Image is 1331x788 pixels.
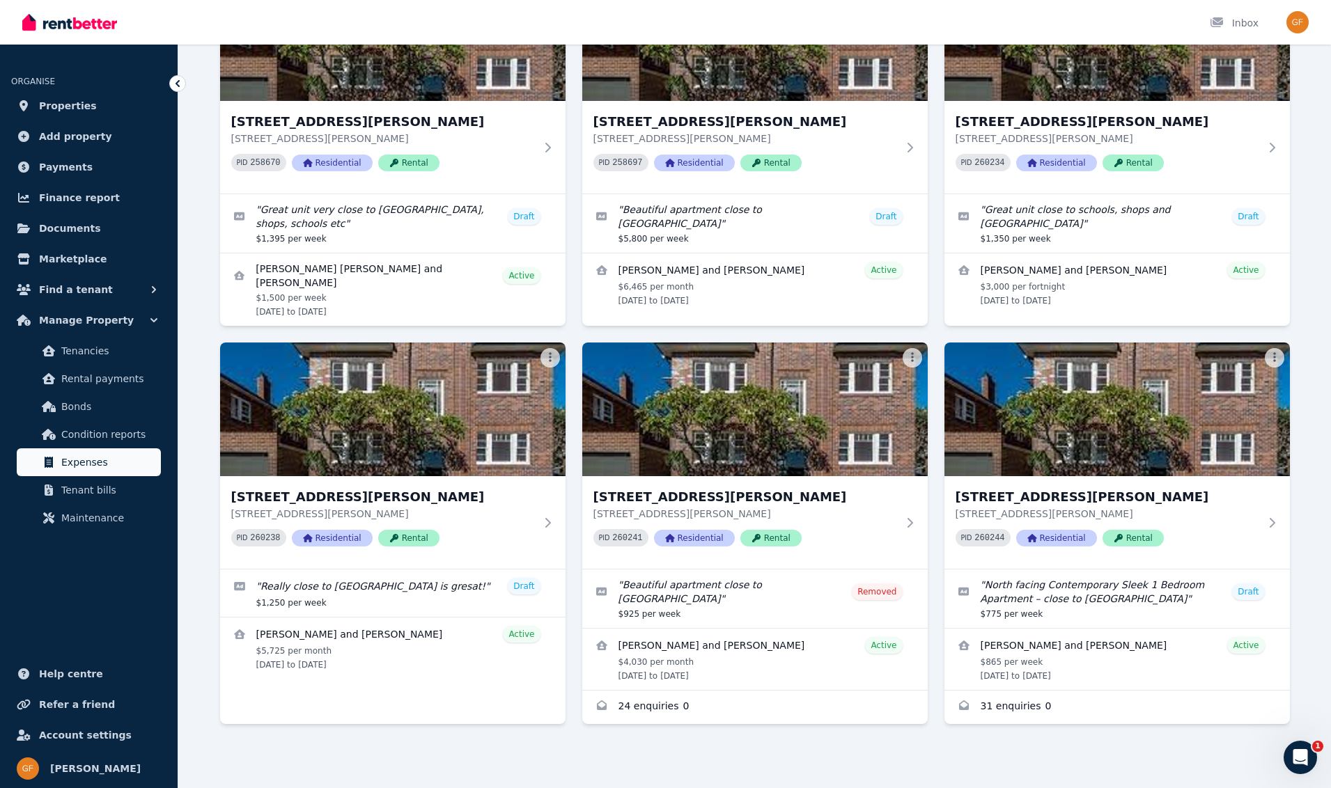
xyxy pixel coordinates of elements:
[61,398,155,415] span: Bonds
[39,696,115,713] span: Refer a friend
[11,184,166,212] a: Finance report
[11,92,166,120] a: Properties
[593,487,897,507] h3: [STREET_ADDRESS][PERSON_NAME]
[582,342,928,569] a: unit 5/81 Blair Street, North Bondi[STREET_ADDRESS][PERSON_NAME][STREET_ADDRESS][PERSON_NAME]PID ...
[11,276,166,304] button: Find a tenant
[39,189,120,206] span: Finance report
[61,370,155,387] span: Rental payments
[944,342,1290,569] a: unit 6/81 Blair Street, North Bondi[STREET_ADDRESS][PERSON_NAME][STREET_ADDRESS][PERSON_NAME]PID ...
[17,476,161,504] a: Tenant bills
[39,251,107,267] span: Marketplace
[1016,530,1097,546] span: Residential
[612,533,642,543] code: 260241
[11,721,166,749] a: Account settings
[220,194,566,253] a: Edit listing: Great unit very close to Bondi Beach, shops, schools etc
[956,112,1259,132] h3: [STREET_ADDRESS][PERSON_NAME]
[39,312,134,329] span: Manage Property
[17,337,161,365] a: Tenancies
[17,365,161,393] a: Rental payments
[956,132,1259,145] p: [STREET_ADDRESS][PERSON_NAME]
[11,245,166,273] a: Marketplace
[39,281,113,298] span: Find a tenant
[944,691,1290,724] a: Enquiries for unit 6/81 Blair Street, North Bondi
[11,306,166,334] button: Manage Property
[1210,16,1259,30] div: Inbox
[582,194,928,253] a: Edit listing: Beautiful apartment close to Bondi Beach
[220,569,566,617] a: Edit listing: Really close to Bondi Beach is gresat!
[961,159,972,166] small: PID
[50,760,141,777] span: [PERSON_NAME]
[17,448,161,476] a: Expenses
[61,482,155,498] span: Tenant bills
[220,342,566,569] a: unit 4/81 Blair Street, North Bondi[STREET_ADDRESS][PERSON_NAME][STREET_ADDRESS][PERSON_NAME]PID ...
[39,665,103,682] span: Help centre
[1284,741,1317,774] iframe: Intercom live chat
[582,691,928,724] a: Enquiries for unit 5/81 Blair Street, North Bondi
[654,155,735,171] span: Residential
[540,348,560,368] button: More options
[1286,11,1309,33] img: Giora Friede
[39,97,97,114] span: Properties
[1016,155,1097,171] span: Residential
[11,77,55,86] span: ORGANISE
[61,342,155,359] span: Tenancies
[250,533,280,543] code: 260238
[61,426,155,443] span: Condition reports
[974,158,1004,168] code: 260234
[944,253,1290,315] a: View details for John Susa and Barbara Vidos
[39,727,132,743] span: Account settings
[944,569,1290,628] a: Edit listing: North facing Contemporary Sleek 1 Bedroom Apartment – close to Bondi Beach
[39,128,112,145] span: Add property
[599,534,610,542] small: PID
[17,504,161,532] a: Maintenance
[612,158,642,168] code: 258697
[903,348,922,368] button: More options
[11,691,166,718] a: Refer a friend
[599,159,610,166] small: PID
[944,342,1290,476] img: unit 6/81 Blair Street, North Bondi
[956,487,1259,507] h3: [STREET_ADDRESS][PERSON_NAME]
[582,342,928,476] img: unit 5/81 Blair Street, North Bondi
[582,253,928,315] a: View details for Thomas Dyson and Lunia Ryan
[231,507,535,521] p: [STREET_ADDRESS][PERSON_NAME]
[220,253,566,326] a: View details for Nattan Maccarini Rubira Garcia and Bruno Dombkowisch
[231,112,535,132] h3: [STREET_ADDRESS][PERSON_NAME]
[11,214,166,242] a: Documents
[1265,348,1284,368] button: More options
[61,454,155,471] span: Expenses
[1312,741,1323,752] span: 1
[220,617,566,679] a: View details for Pieter Bas Dekkers and Merel Jacobs
[231,487,535,507] h3: [STREET_ADDRESS][PERSON_NAME]
[250,158,280,168] code: 258670
[378,530,439,546] span: Rental
[378,155,439,171] span: Rental
[22,12,117,33] img: RentBetter
[654,530,735,546] span: Residential
[593,112,897,132] h3: [STREET_ADDRESS][PERSON_NAME]
[11,123,166,150] a: Add property
[17,420,161,448] a: Condition reports
[956,507,1259,521] p: [STREET_ADDRESS][PERSON_NAME]
[17,757,39,780] img: Giora Friede
[39,159,93,175] span: Payments
[231,132,535,145] p: [STREET_ADDRESS][PERSON_NAME]
[237,534,248,542] small: PID
[944,629,1290,690] a: View details for Madeleine Park and Josh Oliver
[1103,530,1164,546] span: Rental
[582,629,928,690] a: View details for Samuel McCormick and Kelly Davidson
[944,194,1290,253] a: Edit listing: Great unit close to schools, shops and Bondi Beach
[974,533,1004,543] code: 260244
[292,155,373,171] span: Residential
[39,220,101,237] span: Documents
[237,159,248,166] small: PID
[593,507,897,521] p: [STREET_ADDRESS][PERSON_NAME]
[740,530,802,546] span: Rental
[1103,155,1164,171] span: Rental
[11,660,166,688] a: Help centre
[292,530,373,546] span: Residential
[740,155,802,171] span: Rental
[61,510,155,526] span: Maintenance
[11,153,166,181] a: Payments
[593,132,897,145] p: [STREET_ADDRESS][PERSON_NAME]
[582,569,928,628] a: Edit listing: Beautiful apartment close to Bondi Beach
